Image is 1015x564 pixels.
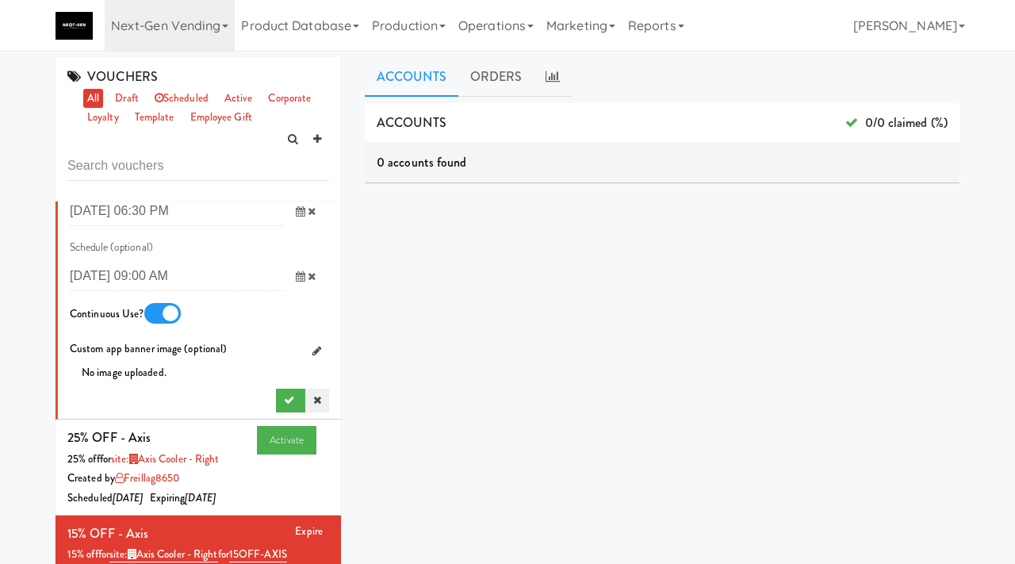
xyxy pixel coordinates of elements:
div: 25% off [67,450,329,470]
div: No image uploaded. [82,363,329,383]
span: ACCOUNTS [377,113,446,132]
div: 25% OFF - Axis [67,426,151,450]
a: Expire [295,524,323,539]
img: Micromart [56,12,93,40]
span: Created by [67,470,179,485]
a: all [83,89,103,109]
a: Accounts [365,57,458,97]
a: ORDERS [458,57,534,97]
a: site:Axis Cooler - Right [109,547,218,562]
span: for [218,547,287,562]
a: draft [111,89,143,109]
div: 0 accounts found [365,143,959,182]
a: active [220,89,257,109]
a: employee gift [186,108,256,128]
span: for [100,451,220,466]
input: Schedule [70,262,283,291]
a: Activate [257,426,316,455]
a: scheduled [151,89,213,109]
label: Schedule (optional) [70,238,153,258]
i: [DATE] [113,490,144,505]
a: site:Axis Cooler - Right [111,451,220,466]
div: Continuous Use? [70,303,188,328]
span: Scheduled [67,490,144,505]
a: template [131,108,178,128]
input: Expires [70,197,283,226]
a: freillag8650 [115,470,179,485]
span: for [98,547,218,562]
a: loyalty [83,108,123,128]
i: [DATE] [185,490,216,505]
div: 15% OFF - Axis [67,522,148,546]
input: Search vouchers [67,152,329,181]
span: VOUCHERS [67,67,158,86]
a: corporate [264,89,315,109]
span: Custom app banner image (optional) [70,341,227,356]
li: Activate25% OFF - Axis25% offforsite:Axis Cooler - RightCreated byfreillag8650Scheduled[DATE]Expi... [56,420,341,515]
span: 0/0 claimed (%) [845,111,948,135]
span: Expiring [150,490,216,505]
a: 15OFF-AXIS [229,547,287,562]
